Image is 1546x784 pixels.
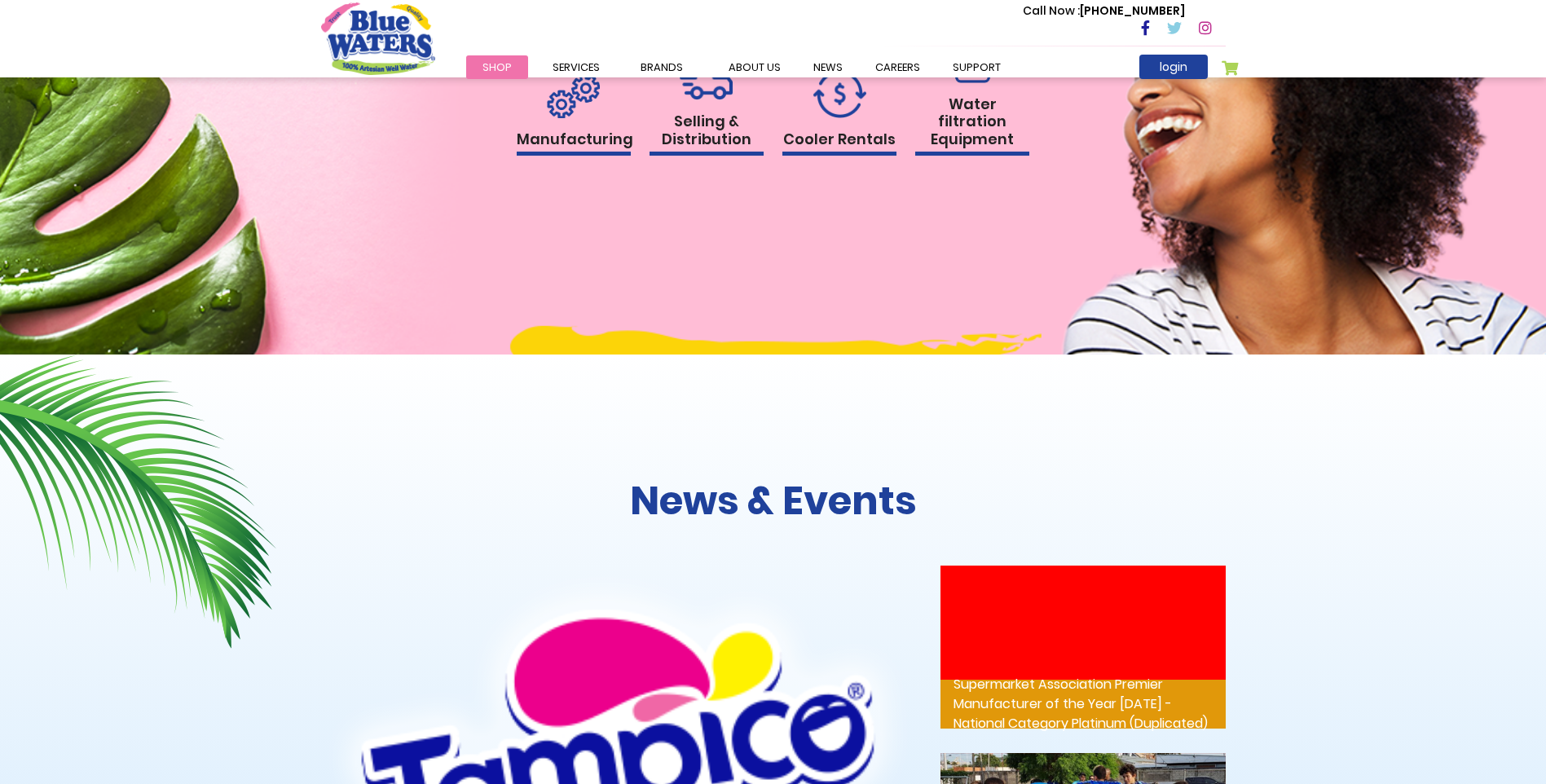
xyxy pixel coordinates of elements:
a: Water filtration Equipment [915,30,1029,156]
span: Services [553,59,600,75]
img: rental [547,73,600,118]
h1: Manufacturing [517,130,631,156]
span: Brands [641,59,683,75]
a: Cooler Rentals [782,70,896,156]
img: rental [813,70,866,118]
span: Call Now : [1023,2,1080,19]
a: News [797,55,859,79]
a: Selling & Distribution [650,62,764,156]
a: store logo [321,2,435,74]
a: Manufacturing [517,73,631,156]
a: support [936,55,1017,79]
img: rental [680,62,733,100]
h2: News & Events [321,478,1226,525]
p: [PHONE_NUMBER] [1023,2,1185,20]
h1: Cooler Rentals [782,130,896,156]
h1: Selling & Distribution [650,112,764,156]
span: Shop [482,59,512,75]
a: about us [712,55,797,79]
a: careers [859,55,936,79]
a: login [1139,55,1208,79]
p: Supermarket Association Premier Manufacturer of the Year [DATE] - National Category Platinum (Dup... [940,680,1226,729]
h1: Water filtration Equipment [915,95,1029,156]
